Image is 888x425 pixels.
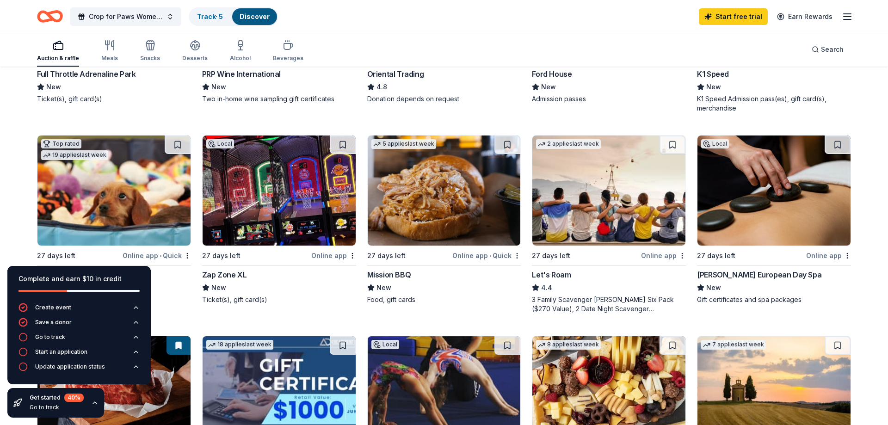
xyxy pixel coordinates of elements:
img: Image for BarkBox [37,136,191,246]
img: Image for Zap Zone XL [203,136,356,246]
div: 8 applies last week [536,340,601,350]
div: 3 Family Scavenger [PERSON_NAME] Six Pack ($270 Value), 2 Date Night Scavenger [PERSON_NAME] Two ... [532,295,686,314]
div: 5 applies last week [371,139,436,149]
div: Local [206,139,234,148]
div: 27 days left [697,250,735,261]
div: Meals [101,55,118,62]
button: Save a donor [18,318,140,333]
div: Ticket(s), gift card(s) [37,94,191,104]
a: Earn Rewards [771,8,838,25]
div: Online app Quick [123,250,191,261]
a: Image for Let's Roam2 applieslast week27 days leftOnline appLet's Roam4.43 Family Scavenger [PERS... [532,135,686,314]
span: 4.8 [376,81,387,92]
div: Ford House [532,68,572,80]
a: Image for Mission BBQ5 applieslast week27 days leftOnline app•QuickMission BBQNewFood, gift cards [367,135,521,304]
div: Save a donor [35,319,72,326]
a: Start free trial [699,8,768,25]
div: Local [701,139,729,148]
div: 7 applies last week [701,340,766,350]
div: [PERSON_NAME] European Day Spa [697,269,821,280]
div: PRP Wine International [202,68,281,80]
div: Gift certificates and spa packages [697,295,851,304]
button: Alcohol [230,36,251,67]
button: Beverages [273,36,303,67]
button: Go to track [18,333,140,347]
div: Online app [311,250,356,261]
button: Update application status [18,362,140,377]
div: Online app [806,250,851,261]
div: 19 applies last week [41,150,108,160]
span: New [541,81,556,92]
span: New [211,81,226,92]
div: Online app [641,250,686,261]
span: • [489,252,491,259]
img: Image for Let's Roam [532,136,685,246]
div: 27 days left [37,250,75,261]
img: Image for Margot European Day Spa [697,136,851,246]
div: Snacks [140,55,160,62]
div: K1 Speed Admission pass(es), gift card(s), merchandise [697,94,851,113]
span: New [706,81,721,92]
button: Snacks [140,36,160,67]
div: Go to track [30,404,84,411]
div: K1 Speed [697,68,729,80]
span: 4.4 [541,282,552,293]
div: Get started [30,394,84,402]
a: Image for Margot European Day SpaLocal27 days leftOnline app[PERSON_NAME] European Day SpaNewGift... [697,135,851,304]
button: Desserts [182,36,208,67]
div: Admission passes [532,94,686,104]
div: Beverages [273,55,303,62]
div: Two in-home wine sampling gift certificates [202,94,356,104]
a: Image for BarkBoxTop rated19 applieslast week27 days leftOnline app•QuickBarkBox5.0Dog toy(s), do... [37,135,191,304]
button: Start an application [18,347,140,362]
button: Search [804,40,851,59]
div: Online app Quick [452,250,521,261]
span: Search [821,44,844,55]
span: New [46,81,61,92]
div: 27 days left [202,250,240,261]
div: Full Throttle Adrenaline Park [37,68,136,80]
div: Update application status [35,363,105,370]
span: • [160,252,161,259]
div: Desserts [182,55,208,62]
a: Track· 5 [197,12,223,20]
div: Start an application [35,348,87,356]
span: New [706,282,721,293]
div: Food, gift cards [367,295,521,304]
div: Top rated [41,139,81,148]
div: Donation depends on request [367,94,521,104]
button: Create event [18,303,140,318]
div: Auction & raffle [37,55,79,62]
div: Let's Roam [532,269,571,280]
div: 18 applies last week [206,340,273,350]
div: 27 days left [367,250,406,261]
span: New [376,282,391,293]
a: Home [37,6,63,27]
div: 40 % [64,394,84,402]
div: Ticket(s), gift card(s) [202,295,356,304]
div: 2 applies last week [536,139,601,149]
div: 27 days left [532,250,570,261]
button: Meals [101,36,118,67]
span: Crop for Paws Women's Weekend Crafting Retreat [89,11,163,22]
a: Image for Zap Zone XLLocal27 days leftOnline appZap Zone XLNewTicket(s), gift card(s) [202,135,356,304]
button: Auction & raffle [37,36,79,67]
span: New [211,282,226,293]
img: Image for Mission BBQ [368,136,521,246]
div: Oriental Trading [367,68,424,80]
button: Crop for Paws Women's Weekend Crafting Retreat [70,7,181,26]
div: Complete and earn $10 in credit [18,273,140,284]
div: Go to track [35,333,65,341]
div: Zap Zone XL [202,269,247,280]
div: Mission BBQ [367,269,411,280]
a: Discover [240,12,270,20]
div: Create event [35,304,71,311]
div: Local [371,340,399,349]
div: Alcohol [230,55,251,62]
button: Track· 5Discover [189,7,278,26]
